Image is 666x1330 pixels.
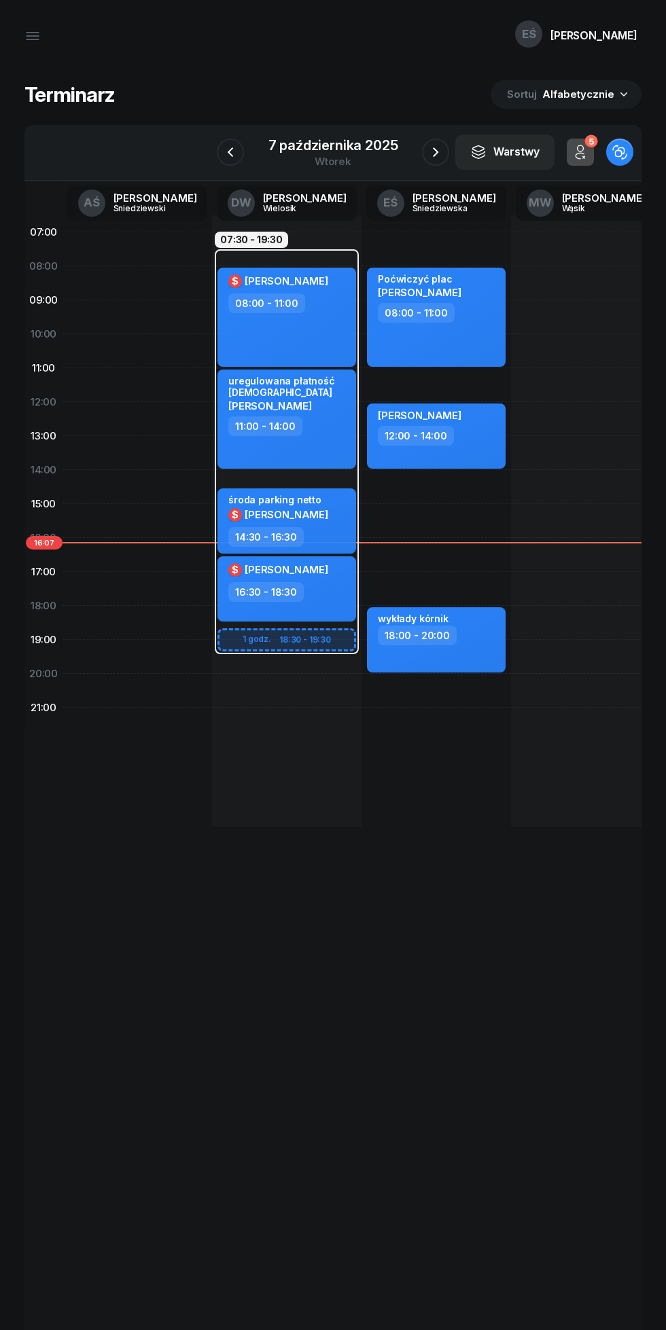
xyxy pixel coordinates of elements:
div: 08:00 [24,249,63,283]
div: 20:00 [24,657,63,691]
span: Alfabetycznie [542,88,614,101]
span: EŚ [522,29,536,40]
div: [PERSON_NAME] [550,30,637,41]
div: [PERSON_NAME] [562,193,646,203]
div: 09:00 [24,283,63,317]
span: [PERSON_NAME] [378,286,461,299]
div: 18:00 - 20:00 [378,626,457,645]
div: 21:00 [24,691,63,725]
div: Wielosik [263,204,328,213]
div: wykłady kórnik [378,613,449,624]
h1: Terminarz [24,82,115,107]
a: EŚ[PERSON_NAME]Śniedziewska [366,185,507,221]
a: DW[PERSON_NAME]Wielosik [217,185,357,221]
div: [PERSON_NAME] [413,193,496,203]
div: Poćwiczyć plac [378,273,461,285]
span: $ [232,510,239,520]
a: MW[PERSON_NAME]Wąsik [516,185,656,221]
div: [PERSON_NAME] [113,193,197,203]
div: uregulowana płatność [DEMOGRAPHIC_DATA] [228,375,348,398]
div: 16:30 - 18:30 [228,582,304,602]
div: 19:00 [24,623,63,657]
span: MW [529,197,552,209]
button: Warstwy [455,134,555,170]
div: 14:00 [24,453,63,487]
div: 10:00 [24,317,63,351]
div: Wąsik [562,204,627,213]
div: Warstwy [470,143,540,161]
div: 11:00 [24,351,63,385]
div: 17:00 [24,555,63,589]
div: Śniedziewska [413,204,478,213]
div: 13:00 [24,419,63,453]
span: 16:07 [26,536,63,550]
div: 12:00 [24,385,63,419]
div: 5 [584,135,597,148]
div: 14:30 - 16:30 [228,527,304,547]
button: 5 [567,139,594,166]
div: 08:00 - 11:00 [228,293,305,313]
div: 18:00 [24,589,63,623]
a: AŚ[PERSON_NAME]Śniedziewski [67,185,208,221]
span: EŚ [383,197,398,209]
button: Sortuj Alfabetycznie [491,80,642,109]
div: 16:00 [24,521,63,555]
div: 12:00 - 14:00 [378,426,454,446]
span: Sortuj [507,86,540,103]
div: [PERSON_NAME] [263,193,347,203]
div: Śniedziewski [113,204,179,213]
div: 07:00 [24,215,63,249]
span: $ [232,276,239,286]
span: $ [232,565,239,575]
span: AŚ [84,197,100,209]
span: [PERSON_NAME] [245,508,328,521]
span: [PERSON_NAME] [245,563,328,576]
span: [PERSON_NAME] [228,399,312,412]
div: środa parking netto [228,494,328,505]
div: wtorek [268,156,398,166]
span: [PERSON_NAME] [245,274,328,287]
div: 7 października 2025 [268,139,398,152]
span: [PERSON_NAME] [378,409,461,422]
div: 15:00 [24,487,63,521]
div: 11:00 - 14:00 [228,416,302,436]
div: 08:00 - 11:00 [378,303,455,323]
span: DW [231,197,251,209]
